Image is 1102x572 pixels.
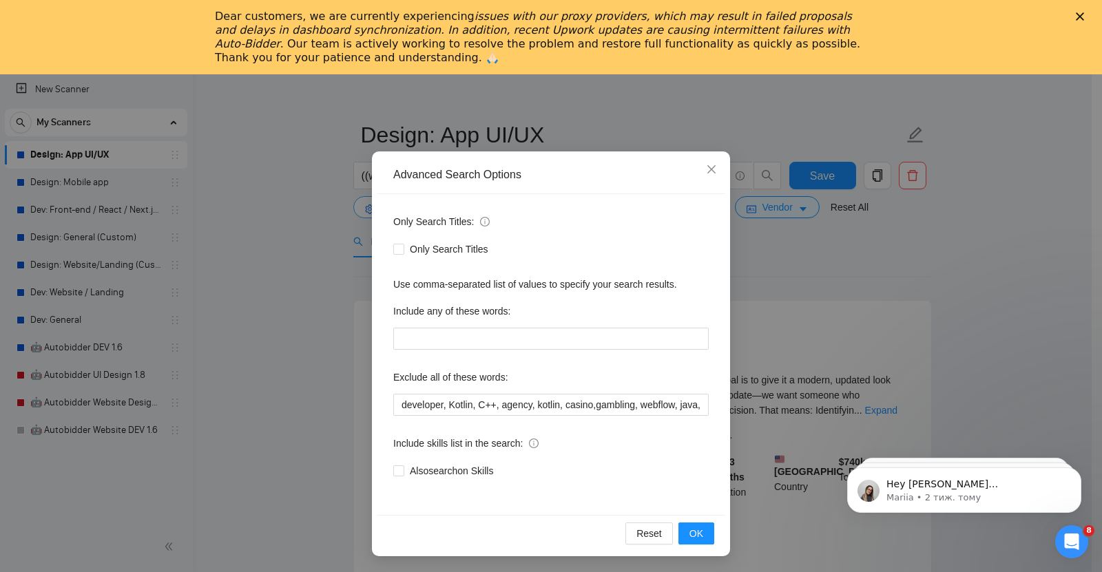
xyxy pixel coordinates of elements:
[404,463,499,478] span: Also search on Skills
[393,214,490,229] span: Only Search Titles:
[625,522,673,544] button: Reset
[1055,525,1088,558] iframe: Intercom live chat
[215,10,865,65] div: Dear customers, we are currently experiencing . Our team is actively working to resolve the probl...
[393,436,539,451] span: Include skills list in the search:
[678,522,714,544] button: OK
[693,151,730,189] button: Close
[393,167,709,182] div: Advanced Search Options
[480,217,490,226] span: info-circle
[826,438,1102,535] iframe: Intercom notifications повідомлення
[636,526,662,541] span: Reset
[529,438,539,448] span: info-circle
[393,300,510,322] label: Include any of these words:
[393,277,709,292] div: Use comma-separated list of values to specify your search results.
[215,10,852,50] i: issues with our proxy providers, which may result in failed proposals and delays in dashboard syn...
[404,242,494,257] span: Only Search Titles
[689,526,703,541] span: OK
[706,164,717,175] span: close
[393,366,508,388] label: Exclude all of these words:
[1076,12,1090,21] div: Закрити
[1083,525,1094,536] span: 8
